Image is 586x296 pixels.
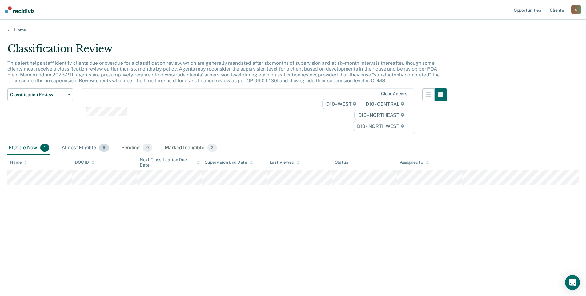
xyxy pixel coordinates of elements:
[354,110,408,120] span: D10 - NORTHEAST
[381,91,407,97] div: Clear agents
[5,6,34,13] img: Recidiviz
[335,160,348,165] div: Status
[120,141,154,155] div: Pending0
[10,160,27,165] div: Name
[353,121,408,131] span: D10 - NORTHWEST
[60,141,110,155] div: Almost Eligible6
[7,60,440,84] p: This alert helps staff identify clients due or overdue for a classification review, which are gen...
[10,92,66,97] span: Classification Review
[7,88,73,101] button: Classification Review
[140,157,200,168] div: Next Classification Due Date
[322,99,360,109] span: D10 - WEST
[270,160,299,165] div: Last Viewed
[143,144,152,152] span: 0
[7,141,50,155] div: Eligible Now1
[400,160,429,165] div: Assigned to
[571,5,581,14] button: G
[205,160,252,165] div: Supervision End Date
[7,27,579,33] a: Home
[163,141,218,155] div: Marked Ineligible2
[565,275,580,290] div: Open Intercom Messenger
[207,144,217,152] span: 2
[75,160,94,165] div: DOC ID
[7,43,447,60] div: Classification Review
[40,144,49,152] span: 1
[99,144,109,152] span: 6
[362,99,408,109] span: D10 - CENTRAL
